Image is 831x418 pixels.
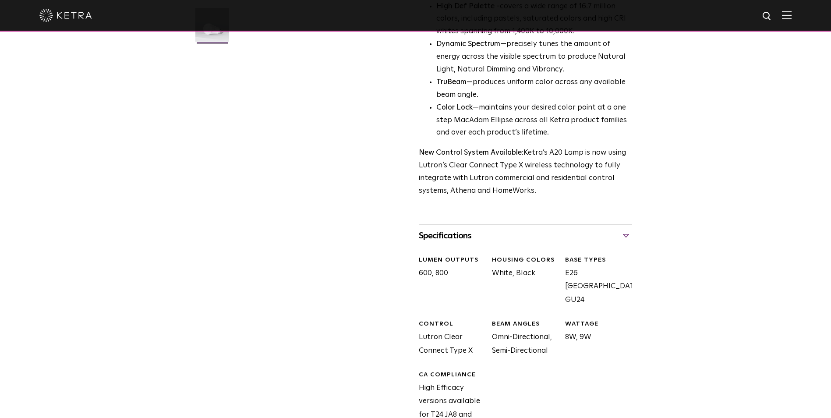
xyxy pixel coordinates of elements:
[762,11,773,22] img: search icon
[485,256,559,307] div: White, Black
[436,76,632,102] li: —produces uniform color across any available beam angle.
[419,149,523,156] strong: New Control System Available:
[419,229,632,243] div: Specifications
[412,256,485,307] div: 600, 800
[436,78,467,86] strong: TruBeam
[39,9,92,22] img: ketra-logo-2019-white
[559,256,632,307] div: E26 [GEOGRAPHIC_DATA], GU24
[412,320,485,358] div: Lutron Clear Connect Type X
[559,320,632,358] div: 8W, 9W
[492,256,559,265] div: HOUSING COLORS
[419,320,485,329] div: CONTROL
[419,147,632,198] p: Ketra’s A20 Lamp is now using Lutron’s Clear Connect Type X wireless technology to fully integrat...
[492,320,559,329] div: BEAM ANGLES
[436,104,473,111] strong: Color Lock
[436,40,500,48] strong: Dynamic Spectrum
[565,256,632,265] div: BASE TYPES
[419,256,485,265] div: LUMEN OUTPUTS
[565,320,632,329] div: WATTAGE
[436,38,632,76] li: —precisely tunes the amount of energy across the visible spectrum to produce Natural Light, Natur...
[485,320,559,358] div: Omni-Directional, Semi-Directional
[419,371,485,379] div: CA Compliance
[782,11,792,19] img: Hamburger%20Nav.svg
[436,102,632,140] li: —maintains your desired color point at a one step MacAdam Ellipse across all Ketra product famili...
